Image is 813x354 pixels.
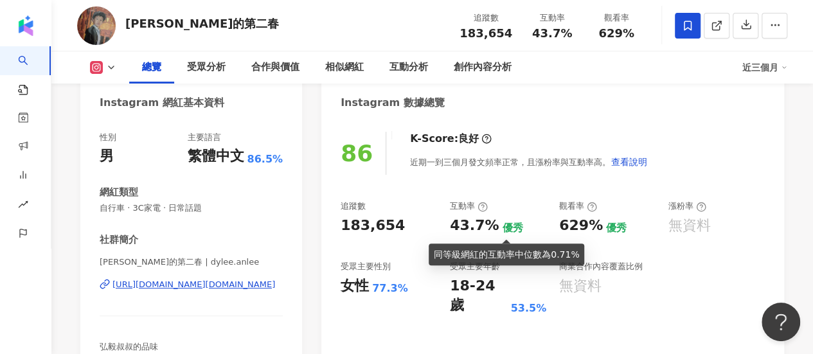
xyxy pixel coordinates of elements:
div: Instagram 網紅基本資料 [100,96,224,110]
div: [PERSON_NAME]的第二春 [125,15,279,31]
div: 無資料 [559,276,602,296]
div: 追蹤數 [341,200,366,212]
div: 43.7% [450,216,499,236]
span: 0.71% [551,249,579,260]
div: 互動分析 [389,60,428,75]
span: 183,654 [460,26,512,40]
div: [URL][DOMAIN_NAME][DOMAIN_NAME] [112,279,275,290]
div: 網紅類型 [100,186,138,199]
div: 商業合作內容覆蓋比例 [559,261,643,272]
div: 無資料 [668,216,711,236]
div: 受眾主要性別 [341,261,391,272]
div: 追蹤數 [460,12,512,24]
img: KOL Avatar [77,6,116,45]
div: 近期一到三個月發文頻率正常，且漲粉率與互動率高。 [410,149,648,175]
div: 183,654 [341,216,405,236]
div: 53.5% [510,301,546,315]
div: 良好 [458,132,479,146]
div: 觀看率 [592,12,641,24]
div: 近三個月 [742,57,787,78]
div: 優秀 [606,221,627,235]
a: [URL][DOMAIN_NAME][DOMAIN_NAME] [100,279,283,290]
div: 總覽 [142,60,161,75]
div: 互動率 [528,12,576,24]
div: 女性 [341,276,369,296]
div: 受眾主要年齡 [450,261,500,272]
div: K-Score : [410,132,492,146]
div: Instagram 數據總覽 [341,96,445,110]
div: 漲粉率 [668,200,706,212]
a: search [18,46,44,96]
div: 同等級網紅的互動率中位數為 [434,247,579,261]
span: 43.7% [532,27,572,40]
div: 互動率 [450,200,488,212]
div: 相似網紅 [325,60,364,75]
div: 優秀 [502,221,523,235]
div: 18-24 歲 [450,276,507,316]
span: 自行車 · 3C家電 · 日常話題 [100,202,283,214]
span: 查看說明 [611,157,647,167]
button: 查看說明 [611,149,648,175]
div: 受眾分析 [187,60,226,75]
div: 繁體中文 [187,146,244,166]
span: 86.5% [247,152,283,166]
div: 合作與價值 [251,60,299,75]
div: 629% [559,216,603,236]
img: logo icon [15,15,36,36]
div: 主要語言 [187,132,220,143]
span: 629% [598,27,634,40]
div: 創作內容分析 [454,60,512,75]
div: 男 [100,146,114,166]
div: 社群簡介 [100,233,138,247]
div: 86 [341,140,373,166]
iframe: Help Scout Beacon - Open [762,303,800,341]
div: 77.3% [372,281,408,296]
div: 觀看率 [559,200,597,212]
span: [PERSON_NAME]的第二春 | dylee.anlee [100,256,283,268]
span: rise [18,191,28,220]
div: 性別 [100,132,116,143]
